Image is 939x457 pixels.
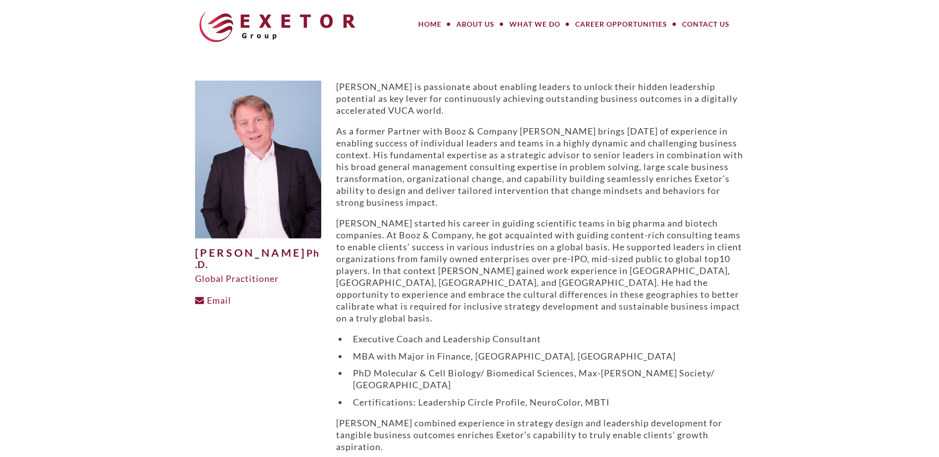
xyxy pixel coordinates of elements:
[348,350,744,362] li: MBA with Major in Finance, [GEOGRAPHIC_DATA], [GEOGRAPHIC_DATA]
[675,14,737,34] a: Contact Us
[195,247,321,271] h1: [PERSON_NAME]
[336,417,744,453] p: [PERSON_NAME] combined experience in strategy design and leadership development for tangible busi...
[348,367,744,391] li: PhD Molecular & Cell Biology/ Biomedical Sciences, Max-[PERSON_NAME] Society/ [GEOGRAPHIC_DATA]
[195,295,231,306] a: Email
[195,81,321,238] img: Volker-Roenicke-Website-500x625.jpg
[336,217,744,324] p: [PERSON_NAME] started his career in guiding scientific teams in big pharma and biotech companies....
[336,81,744,116] p: [PERSON_NAME] is passionate about enabling leaders to unlock their hidden leadership potential as...
[411,14,449,34] a: Home
[195,273,321,284] div: Global Practitioner
[568,14,675,34] a: Career Opportunities
[336,125,744,208] p: As a former Partner with Booz & Company [PERSON_NAME] brings [DATE] of experience in enabling suc...
[348,396,744,408] li: Certifications: Leadership Circle Profile, NeuroColor, MBTI
[502,14,568,34] a: What We Do
[199,11,355,42] img: The Exetor Group
[348,333,744,345] li: Executive Coach and Leadership Consultant
[449,14,502,34] a: About Us
[195,247,320,271] span: Ph.D.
